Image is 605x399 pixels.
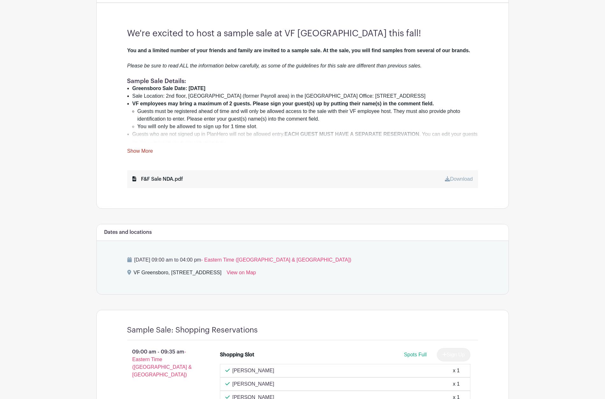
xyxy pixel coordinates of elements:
[132,349,192,377] span: - Eastern Time ([GEOGRAPHIC_DATA] & [GEOGRAPHIC_DATA])
[132,130,478,146] li: Guests who are not signed up in PlanHero will not be allowed entry. . You can edit your guests li...
[127,256,478,264] p: [DATE] 09:00 am to 04:00 pm
[134,269,222,279] div: VF Greensboro, [STREET_ADDRESS]
[132,101,434,106] strong: VF employees may bring a maximum of 2 guests. Please sign your guest(s) up by putting their name(...
[127,48,470,53] strong: You and a limited number of your friends and family are invited to a sample sale. At the sale, yo...
[127,148,153,156] a: Show More
[453,367,460,374] div: x 1
[227,269,256,279] a: View on Map
[132,86,206,91] strong: Greensboro Sale Date: [DATE]
[117,346,210,381] p: 09:00 am - 09:35 am
[445,176,473,182] a: Download
[137,108,478,123] li: Guests must be registered ahead of time and will only be allowed access to the sale with their VF...
[127,77,478,85] h1: Sample Sale Details:
[137,123,478,130] li: .
[232,380,274,388] p: [PERSON_NAME]
[127,28,478,39] h3: We're excited to host a sample sale at VF [GEOGRAPHIC_DATA] this fall!
[127,63,422,68] em: Please be sure to read ALL the information below carefully, as some of the guidelines for this sa...
[285,131,419,137] strong: EACH GUEST MUST HAVE A SEPARATE RESERVATION
[220,351,254,359] div: Shopping Slot
[137,124,256,129] strong: You will only be allowed to sign up for 1 time slot
[232,367,274,374] p: [PERSON_NAME]
[201,257,351,262] span: - Eastern Time ([GEOGRAPHIC_DATA] & [GEOGRAPHIC_DATA])
[132,92,478,100] li: Sale Location: 2nd floor, [GEOGRAPHIC_DATA] (former Payroll area) in the [GEOGRAPHIC_DATA] Office...
[127,325,258,335] h4: Sample Sale: Shopping Reservations
[453,380,460,388] div: x 1
[104,229,152,235] h6: Dates and locations
[404,352,426,357] span: Spots Full
[132,175,183,183] div: F&F Sale NDA.pdf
